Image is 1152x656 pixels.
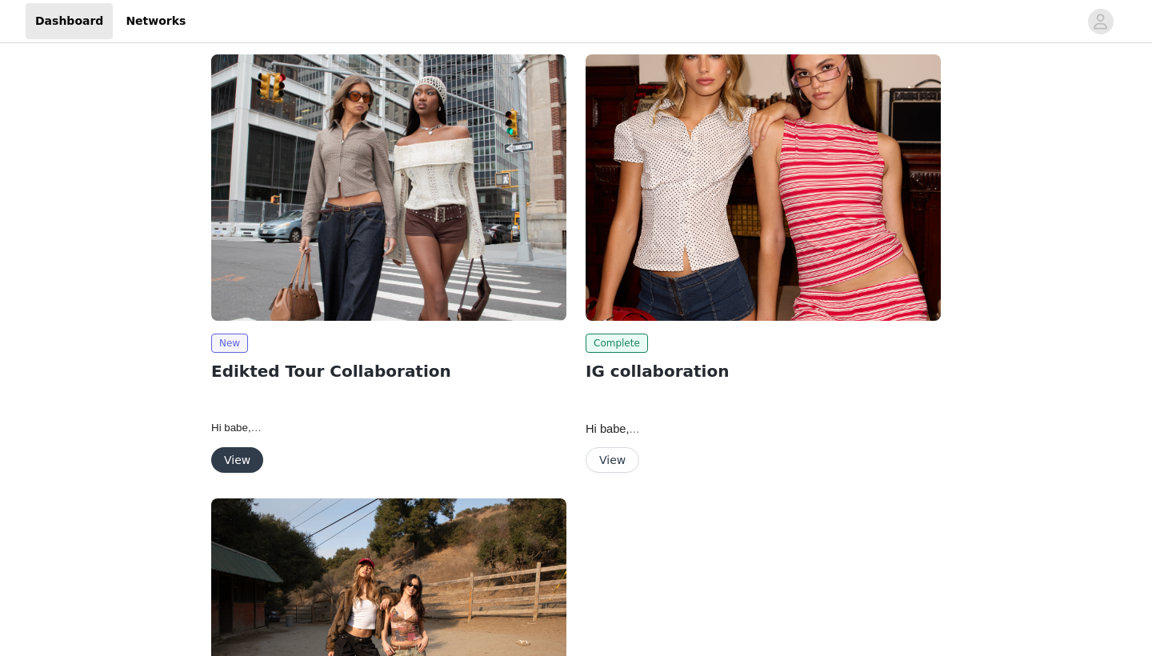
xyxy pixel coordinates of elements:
button: View [586,447,639,473]
button: View [211,447,263,473]
img: Edikted [586,54,941,321]
a: Dashboard [26,3,113,39]
div: avatar [1093,9,1108,34]
a: View [211,454,263,466]
span: Hi babe, [211,422,262,434]
span: Hi babe, [586,422,640,435]
a: Networks [116,3,195,39]
span: New [211,334,248,353]
h2: IG collaboration [586,359,941,383]
a: View [586,454,639,466]
h2: Edikted Tour Collaboration [211,359,566,383]
img: Edikted UK [211,54,566,321]
span: Complete [586,334,648,353]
